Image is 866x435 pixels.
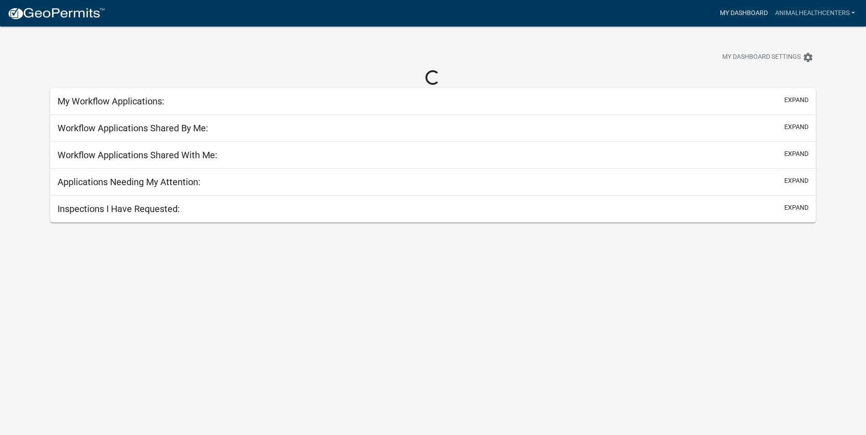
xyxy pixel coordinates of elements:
button: expand [784,203,808,212]
h5: Inspections I Have Requested: [58,203,180,214]
button: My Dashboard Settingssettings [715,48,821,66]
h5: Workflow Applications Shared With Me: [58,150,217,161]
a: animalhealthcenters [772,5,859,22]
span: My Dashboard Settings [722,52,801,63]
button: expand [784,95,808,105]
button: expand [784,122,808,132]
button: expand [784,176,808,186]
a: My Dashboard [716,5,772,22]
i: settings [803,52,814,63]
button: expand [784,149,808,159]
h5: Workflow Applications Shared By Me: [58,123,208,134]
h5: Applications Needing My Attention: [58,176,200,187]
h5: My Workflow Applications: [58,96,164,107]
